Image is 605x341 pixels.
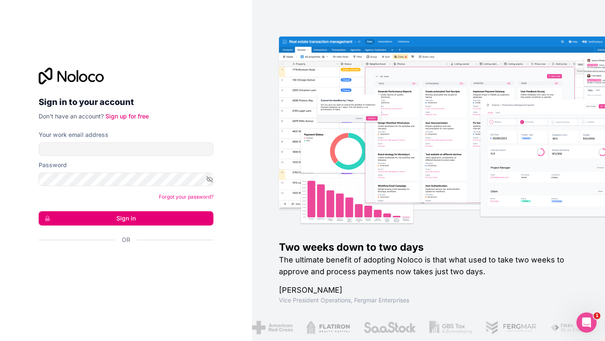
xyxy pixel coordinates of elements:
h1: Two weeks down to two days [279,241,578,254]
a: Sign up for free [105,113,149,120]
a: Forgot your password? [159,194,213,200]
span: Don't have an account? [39,113,104,120]
h1: [PERSON_NAME] [279,284,578,296]
img: /assets/fergmar-CudnrXN5.png [485,321,537,334]
img: /assets/american-red-cross-BAupjrZR.png [252,321,292,334]
input: Email address [39,142,213,156]
label: Password [39,161,67,169]
span: 1 [594,312,600,319]
iframe: Knop Inloggen met Google [34,253,211,272]
img: /assets/gbstax-C-GtDUiK.png [429,321,472,334]
input: Password [39,173,213,186]
h1: Vice President Operations , Fergmar Enterprises [279,296,578,304]
img: /assets/saastock-C6Zbiodz.png [363,321,416,334]
label: Your work email address [39,131,108,139]
span: Or [122,236,130,244]
h2: Sign in to your account [39,94,213,110]
img: /assets/fiera-fwj2N5v4.png [550,321,589,334]
iframe: Intercom live chat [576,312,597,333]
img: /assets/flatiron-C8eUkumj.png [306,321,350,334]
button: Sign in [39,211,213,226]
h2: The ultimate benefit of adopting Noloco is that what used to take two weeks to approve and proces... [279,254,578,278]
